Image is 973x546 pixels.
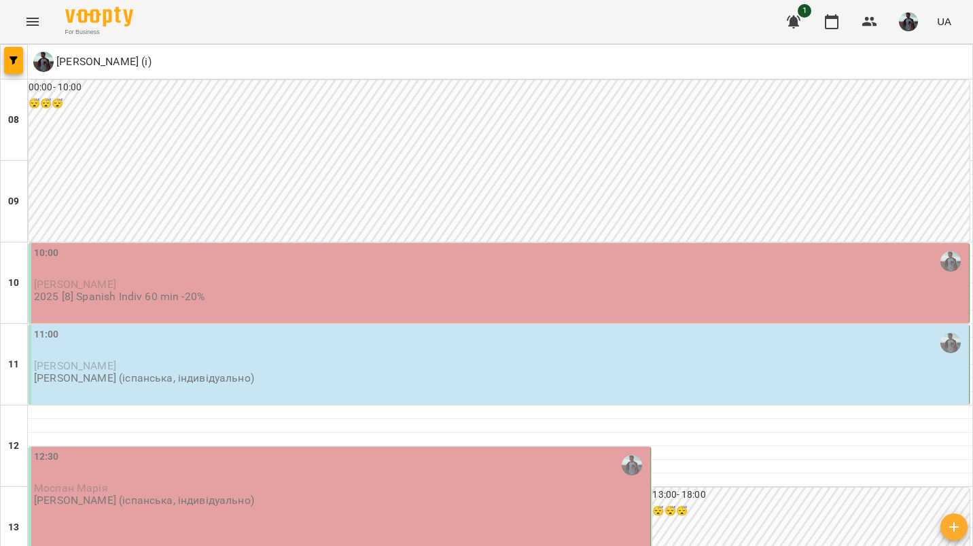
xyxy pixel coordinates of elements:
img: Ілля Закіров (і) [940,251,961,272]
span: 1 [798,4,811,18]
h6: 13 [8,520,19,535]
span: [PERSON_NAME] [34,278,116,291]
span: UA [937,14,951,29]
h6: 12 [8,439,19,454]
button: Menu [16,5,49,38]
label: 11:00 [34,327,59,342]
button: Створити урок [940,513,968,541]
h6: 00:00 - 10:00 [29,80,970,95]
label: 12:30 [34,450,59,465]
img: Ілля Закіров (і) [622,455,642,475]
img: 59b3f96857d6e12ecac1e66404ff83b3.JPG [899,12,918,31]
p: [PERSON_NAME] (іспанська, індивідуально) [34,372,254,384]
h6: 😴😴😴 [652,504,970,519]
h6: 13:00 - 18:00 [652,488,970,503]
p: [PERSON_NAME] (іспанська, індивідуально) [34,494,254,506]
a: І [PERSON_NAME] (і) [33,52,152,72]
label: 10:00 [34,246,59,261]
p: 2025 [8] Spanish Indiv 60 min -20% [34,291,205,302]
h6: 😴😴😴 [29,96,970,111]
span: For Business [65,28,133,37]
div: Ілля Закіров (і) [33,52,152,72]
p: [PERSON_NAME] (і) [54,54,152,70]
h6: 09 [8,194,19,209]
h6: 08 [8,113,19,128]
span: [PERSON_NAME] [34,359,116,372]
img: І [33,52,54,72]
h6: 11 [8,357,19,372]
img: Voopty Logo [65,7,133,26]
span: Моспан Марія [34,481,108,494]
button: UA [932,9,957,34]
img: Ілля Закіров (і) [940,333,961,353]
h6: 10 [8,276,19,291]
